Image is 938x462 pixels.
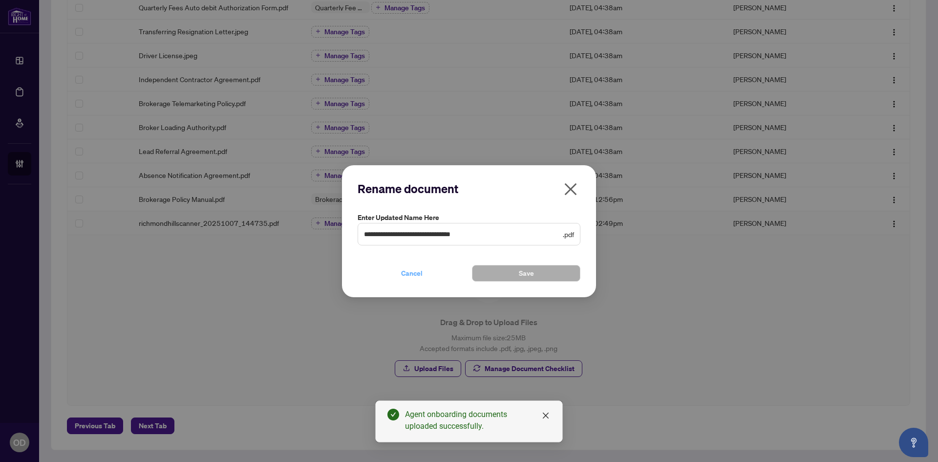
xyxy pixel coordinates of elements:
span: check-circle [387,409,399,420]
button: Save [472,264,580,281]
span: close [542,412,550,419]
a: Close [540,410,551,421]
div: Agent onboarding documents uploaded successfully. [405,409,551,432]
button: Open asap [899,428,928,457]
span: Cancel [401,265,423,281]
span: close [563,181,578,197]
label: Enter updated name here [358,212,580,223]
h2: Rename document [358,181,580,197]
button: Cancel [358,264,466,281]
span: .pdf [563,228,574,239]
